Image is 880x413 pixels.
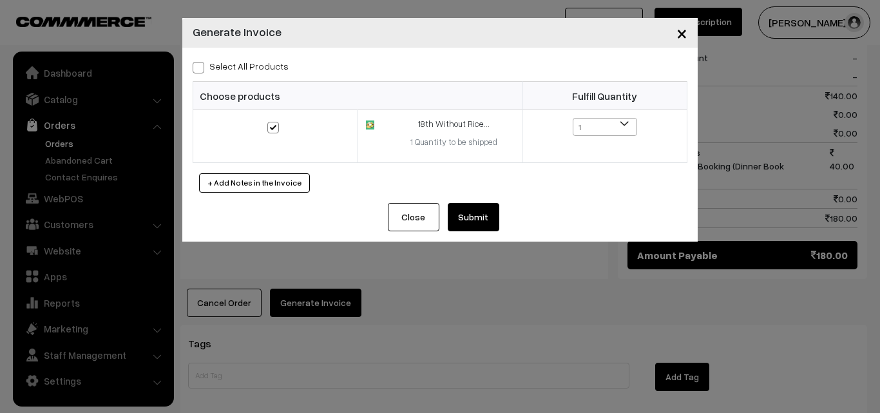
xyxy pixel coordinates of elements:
[388,203,439,231] button: Close
[394,118,514,131] div: 18th Without Rice...
[366,120,374,129] img: 17327207182824lunch-cartoon.jpg
[573,119,636,137] span: 1
[199,173,310,193] button: + Add Notes in the Invoice
[193,23,282,41] h4: Generate Invoice
[676,21,687,44] span: ×
[193,82,522,110] th: Choose products
[522,82,687,110] th: Fulfill Quantity
[573,118,637,136] span: 1
[666,13,698,53] button: Close
[193,59,289,73] label: Select all Products
[394,136,514,149] div: 1 Quantity to be shipped
[448,203,499,231] button: Submit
